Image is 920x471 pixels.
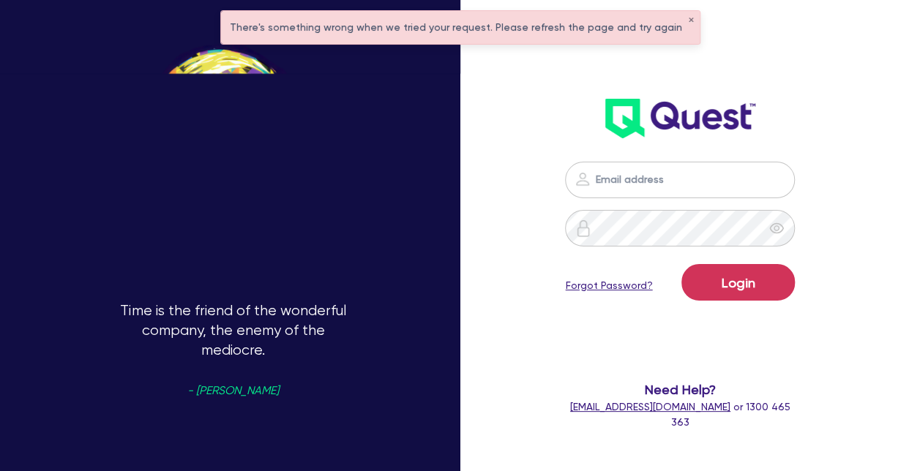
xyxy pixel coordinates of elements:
[769,221,784,235] span: eye
[187,385,279,396] span: - [PERSON_NAME]
[605,99,755,138] img: wH2k97JdezQIQAAAABJRU5ErkJggg==
[570,401,790,428] span: or 1300 465 363
[570,401,730,412] a: [EMAIL_ADDRESS][DOMAIN_NAME]
[574,170,591,188] img: icon-password
[681,264,795,301] button: Login
[565,162,795,198] input: Email address
[575,219,592,237] img: icon-password
[565,278,652,293] a: Forgot Password?
[565,380,795,399] span: Need Help?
